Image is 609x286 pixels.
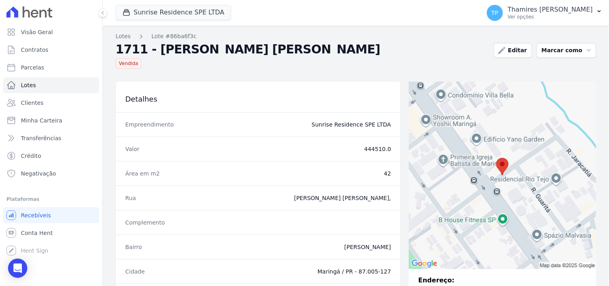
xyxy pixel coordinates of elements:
a: Clientes [3,95,99,111]
img: staticmap [409,82,596,269]
dd: 444510.0 [216,145,391,153]
span: Transferências [21,134,61,142]
p: Endereço: [418,276,587,285]
dd: 42 [216,170,391,178]
h2: 1711 - [PERSON_NAME] [PERSON_NAME] [116,44,487,55]
button: Sunrise Residence SPE LTDA [116,5,231,20]
button: TP Thamires [PERSON_NAME] Ver opções [481,2,609,24]
span: Lotes [21,81,36,89]
dt: Área em m2 [125,170,210,178]
dt: Cidade [125,268,210,276]
dd: Maringá / PR - 87.005-127 [216,268,391,276]
nav: Breadcrumb [116,32,487,41]
dt: Empreendimento [125,121,210,129]
a: Negativação [3,165,99,182]
span: Visão Geral [21,28,53,36]
a: Minha Carteira [3,112,99,129]
div: Open Intercom Messenger [8,259,27,278]
a: Parcelas [3,59,99,76]
a: Visão Geral [3,24,99,40]
p: Ver opções [508,14,593,20]
span: Parcelas [21,63,44,71]
a: Lotes [116,32,131,41]
p: Thamires [PERSON_NAME] [508,6,593,14]
a: Transferências [3,130,99,146]
h3: Detalhes [125,94,214,104]
span: TP [491,10,498,16]
a: Lote #86ba6f3c [152,32,197,41]
dd: [PERSON_NAME] [PERSON_NAME], [216,194,391,202]
div: Plataformas [6,194,96,204]
dd: [PERSON_NAME] [216,243,391,251]
span: Clientes [21,99,43,107]
a: Editar [494,43,532,58]
span: Recebíveis [21,211,51,219]
a: Recebíveis [3,207,99,223]
a: Lotes [3,77,99,93]
button: Marcar como [537,43,596,58]
a: Contratos [3,42,99,58]
span: Contratos [21,46,48,54]
dt: Complemento [125,219,210,227]
a: Crédito [3,148,99,164]
span: Minha Carteira [21,116,62,125]
span: Crédito [21,152,41,160]
dt: Bairro [125,243,210,251]
dt: Valor [125,145,210,153]
span: Negativação [21,170,56,178]
span: Vendida [116,58,141,69]
dd: Sunrise Residence SPE LTDA [216,121,391,129]
span: Conta Hent [21,229,53,237]
dt: Rua [125,194,210,202]
a: Conta Hent [3,225,99,241]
